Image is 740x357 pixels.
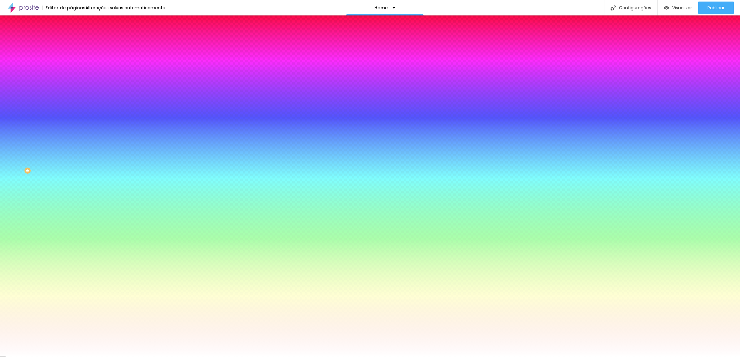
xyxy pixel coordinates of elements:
div: Editor de páginas [42,6,85,10]
p: Home [374,6,388,10]
button: Publicar [698,2,734,14]
div: Alterações salvas automaticamente [85,6,165,10]
img: view-1.svg [664,5,669,11]
button: Visualizar [658,2,698,14]
img: Icone [611,5,616,11]
span: Visualizar [672,5,692,10]
span: Publicar [707,5,725,10]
